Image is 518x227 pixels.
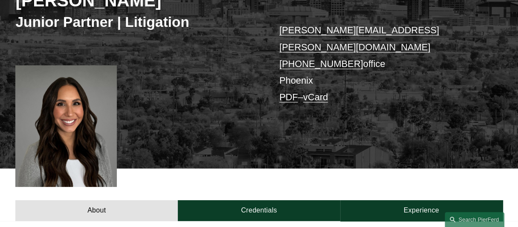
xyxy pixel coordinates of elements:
[15,200,178,221] a: About
[340,200,503,221] a: Experience
[445,212,504,227] a: Search this site
[15,13,259,31] h3: Junior Partner | Litigation
[178,200,340,221] a: Credentials
[279,58,363,69] a: [PHONE_NUMBER]
[303,92,328,102] a: vCard
[279,25,439,52] a: [PERSON_NAME][EMAIL_ADDRESS][PERSON_NAME][DOMAIN_NAME]
[279,22,482,105] p: office Phoenix –
[279,92,298,102] a: PDF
